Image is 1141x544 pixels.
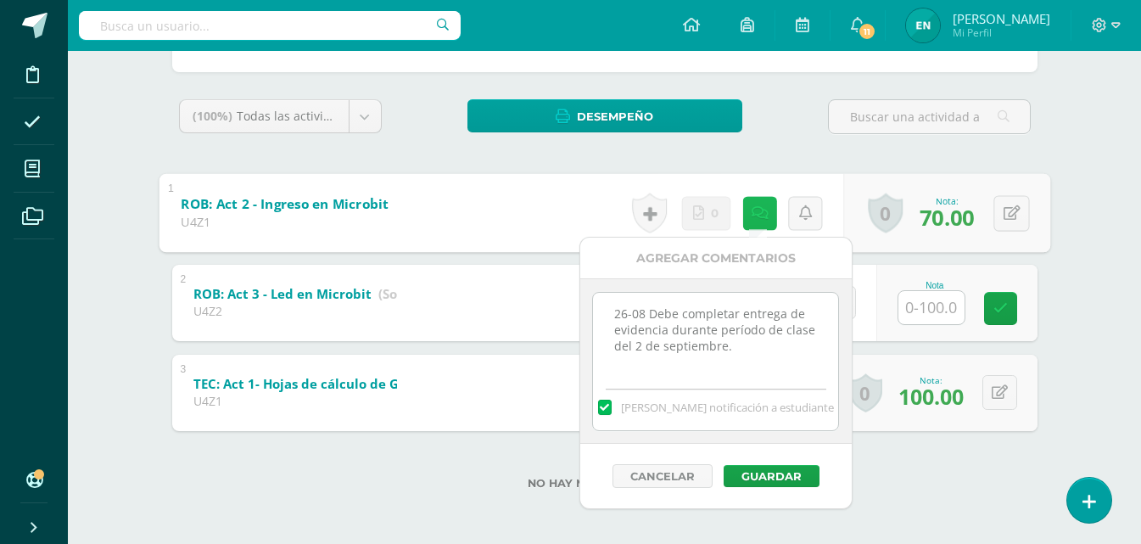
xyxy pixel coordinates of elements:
[621,400,834,415] span: [PERSON_NAME] notificación a estudiante
[906,8,940,42] img: 00bc85849806240248e66f61f9775644.png
[193,285,372,302] b: ROB: Act 3 - Led en Microbit
[181,194,389,212] b: ROB: Act 2 - Ingreso en Microbit
[193,393,397,409] div: U4Z1
[467,99,742,132] a: Desempeño
[193,281,461,308] a: ROB: Act 3 - Led en Microbit (Sobre 100.0)
[858,22,876,41] span: 11
[953,10,1050,27] span: [PERSON_NAME]
[79,11,461,40] input: Busca un usuario...
[593,293,838,378] textarea: 26-08 Debe completar entrega de evidencia durante período de clase del 2 de septiembre.
[724,465,819,487] button: Guardar
[711,197,719,229] span: 0
[848,373,882,412] a: 0
[898,281,972,290] div: Nota
[898,374,964,386] div: Nota:
[829,100,1030,133] input: Buscar una actividad aquí...
[181,213,390,230] div: U4Z1
[180,100,381,132] a: (100%)Todas las actividades de esta unidad
[237,108,447,124] span: Todas las actividades de esta unidad
[612,464,713,488] button: Cancelar
[898,291,965,324] input: 0-100.0
[172,477,1038,490] label: No hay más resultados
[580,238,852,279] div: Agregar Comentarios
[920,194,975,206] div: Nota:
[193,371,522,398] a: TEC: Act 1- Hojas de cálculo de Google
[577,101,653,132] span: Desempeño
[953,25,1050,40] span: Mi Perfil
[898,382,964,411] span: 100.00
[920,202,975,232] span: 70.00
[378,285,461,302] strong: (Sobre 100.0)
[193,375,433,392] b: TEC: Act 1- Hojas de cálculo de Google
[181,190,480,217] a: ROB: Act 2 - Ingreso en Microbit
[868,193,903,233] a: 0
[193,303,397,319] div: U4Z2
[193,108,232,124] span: (100%)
